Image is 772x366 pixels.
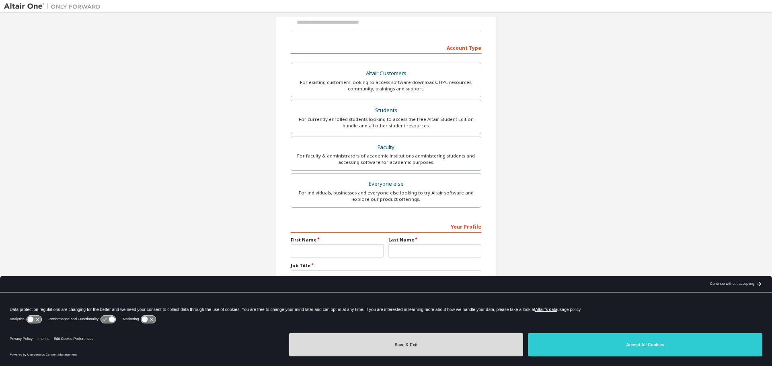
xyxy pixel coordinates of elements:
div: For existing customers looking to access software downloads, HPC resources, community, trainings ... [296,79,476,92]
div: Account Type [291,41,481,54]
div: For individuals, businesses and everyone else looking to try Altair software and explore our prod... [296,190,476,202]
div: For currently enrolled students looking to access the free Altair Student Edition bundle and all ... [296,116,476,129]
label: Last Name [388,237,481,243]
label: Job Title [291,262,481,269]
div: Your Profile [291,220,481,233]
div: Everyone else [296,178,476,190]
img: Altair One [4,2,105,10]
label: First Name [291,237,384,243]
div: Students [296,105,476,116]
div: For faculty & administrators of academic institutions administering students and accessing softwa... [296,153,476,166]
div: Altair Customers [296,68,476,79]
div: Faculty [296,142,476,153]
